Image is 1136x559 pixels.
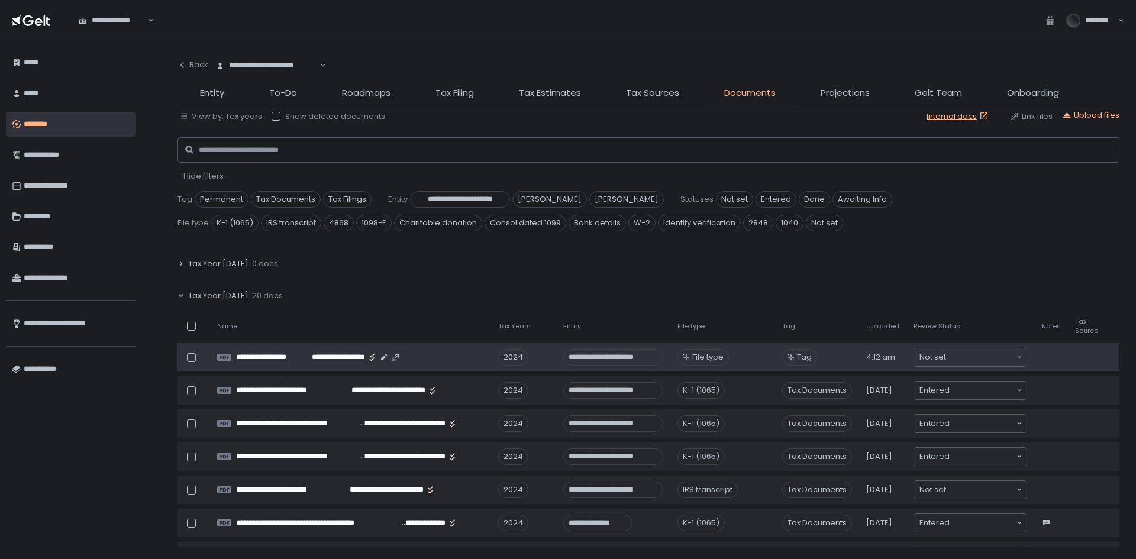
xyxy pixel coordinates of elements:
span: 1040 [776,215,803,231]
span: Tag [797,352,812,363]
span: - Hide filters [177,170,224,182]
div: K-1 (1065) [677,515,725,531]
span: Not set [716,191,753,208]
span: Tax Filings [323,191,372,208]
span: Tax Estimates [519,86,581,100]
span: [DATE] [866,518,892,528]
span: K-1 (1065) [211,215,259,231]
span: Tax Source [1075,317,1098,335]
span: 0 docs [252,259,278,269]
span: 2848 [743,215,773,231]
span: IRS transcript [261,215,321,231]
span: Not set [919,351,946,363]
input: Search for option [950,418,1015,429]
span: Tax Documents [782,382,852,399]
span: 4868 [324,215,354,231]
span: File type [677,322,705,331]
span: Entered [919,517,950,529]
span: W-2 [628,215,656,231]
input: Search for option [950,384,1015,396]
span: Done [799,191,830,208]
div: Search for option [914,348,1027,366]
a: Internal docs [927,111,991,122]
div: 2024 [498,515,528,531]
input: Search for option [950,451,1015,463]
span: Entered [919,384,950,396]
div: Search for option [914,481,1027,499]
span: Tax Documents [251,191,321,208]
button: View by: Tax years [180,111,262,122]
input: Search for option [146,15,147,27]
div: K-1 (1065) [677,382,725,399]
span: [DATE] [866,484,892,495]
div: K-1 (1065) [677,448,725,465]
div: K-1 (1065) [677,415,725,432]
span: Tax Year [DATE] [188,290,248,301]
span: Identity verification [658,215,741,231]
div: 2024 [498,482,528,498]
button: Back [177,53,208,77]
div: 2024 [498,382,528,399]
span: Charitable donation [394,215,482,231]
span: Gelt Team [915,86,962,100]
span: Awaiting Info [832,191,892,208]
span: Entity [200,86,224,100]
span: Tax Documents [782,482,852,498]
div: Search for option [914,448,1027,466]
span: Tax Years [498,322,531,331]
div: IRS transcript [677,482,738,498]
div: Search for option [71,8,154,33]
span: Tax Documents [782,515,852,531]
div: Search for option [208,53,326,78]
span: Tax Year [DATE] [188,259,248,269]
span: Tax Documents [782,448,852,465]
span: To-Do [269,86,297,100]
span: Tax Sources [626,86,679,100]
div: Search for option [914,514,1027,532]
span: Entered [919,418,950,429]
div: 2024 [498,349,528,366]
span: Not set [806,215,843,231]
span: Tag [782,322,795,331]
span: Permanent [195,191,248,208]
div: 2024 [498,448,528,465]
span: [DATE] [866,385,892,396]
span: Entity [563,322,581,331]
input: Search for option [950,517,1015,529]
div: Back [177,60,208,70]
span: Review Status [914,322,960,331]
span: 20 docs [252,290,283,301]
span: File type [177,218,209,228]
span: Entered [756,191,796,208]
span: Tag [177,194,192,205]
span: Consolidated 1099 [485,215,566,231]
input: Search for option [318,60,319,72]
input: Search for option [946,351,1015,363]
span: Tax Documents [782,415,852,432]
button: Upload files [1062,110,1119,121]
span: Entered [919,451,950,463]
span: Tax Filing [435,86,474,100]
span: Onboarding [1007,86,1059,100]
span: [DATE] [866,418,892,429]
div: Search for option [914,415,1027,432]
button: Link files [1010,111,1053,122]
div: Search for option [914,382,1027,399]
button: - Hide filters [177,171,224,182]
input: Search for option [946,484,1015,496]
span: Projections [821,86,870,100]
span: Documents [724,86,776,100]
span: File type [692,352,724,363]
span: [PERSON_NAME] [589,191,664,208]
span: Bank details [569,215,626,231]
span: [PERSON_NAME] [512,191,587,208]
span: 1098-E [356,215,392,231]
span: Statuses [680,194,714,205]
span: [DATE] [866,451,892,462]
span: Entity [388,194,408,205]
div: 2024 [498,415,528,432]
span: Notes [1041,322,1061,331]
